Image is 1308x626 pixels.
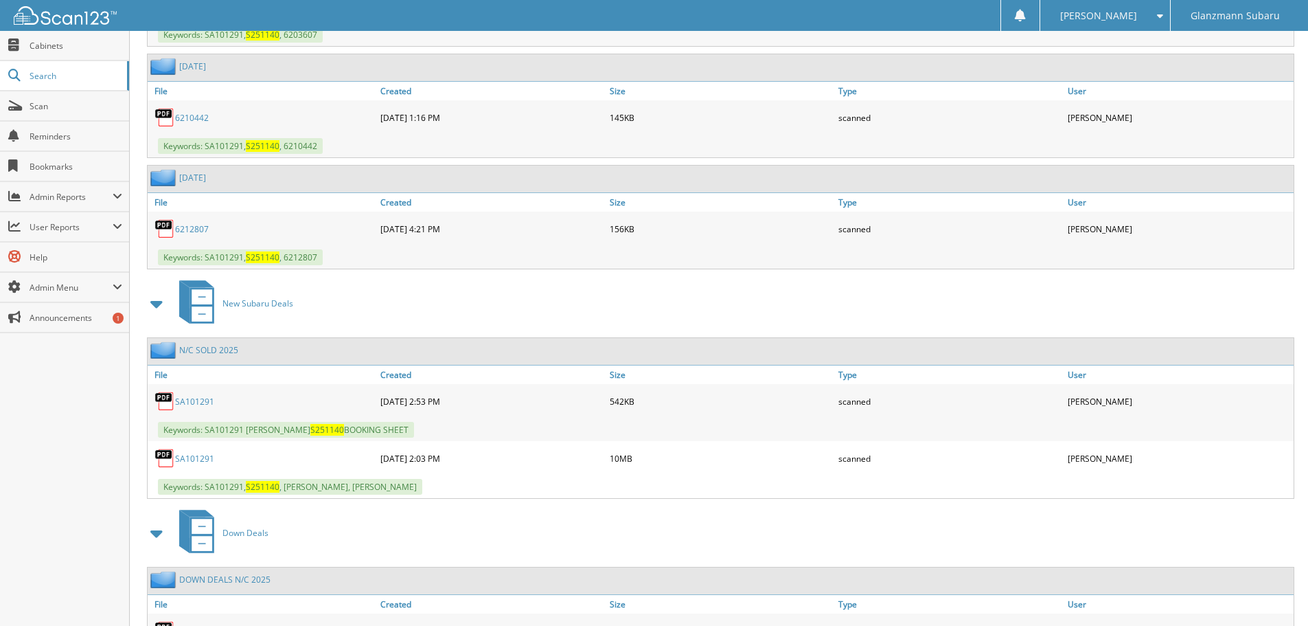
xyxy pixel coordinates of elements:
div: 542KB [606,388,836,415]
a: User [1064,193,1294,212]
a: File [148,366,377,384]
div: scanned [835,388,1064,415]
span: Down Deals [222,527,268,539]
span: S251140 [246,140,279,152]
a: SA101291 [175,453,214,465]
img: folder2.png [150,169,179,186]
div: [DATE] 4:21 PM [377,215,606,243]
a: Created [377,82,606,100]
a: New Subaru Deals [171,276,293,331]
div: 10MB [606,445,836,472]
div: 156KB [606,215,836,243]
a: File [148,82,377,100]
div: scanned [835,104,1064,131]
a: Created [377,366,606,384]
span: Keywords: SA101291, , 6212807 [158,249,323,265]
a: User [1064,82,1294,100]
a: Created [377,193,606,212]
a: N/C SOLD 2025 [179,344,238,356]
a: Type [835,366,1064,384]
span: User Reports [30,221,113,233]
span: S251140 [246,481,279,493]
div: 145KB [606,104,836,131]
a: Created [377,595,606,614]
a: Size [606,193,836,212]
a: DOWN DEALS N/C 2025 [179,574,271,585]
a: Down Deals [171,506,268,560]
a: SA101291 [175,396,214,407]
span: Keywords: SA101291 [PERSON_NAME] BOOKING SHEET [158,422,414,438]
span: Keywords: SA101291, , 6210442 [158,138,323,154]
img: PDF.png [154,219,175,239]
span: Bookmarks [30,161,122,172]
img: folder2.png [150,571,179,588]
div: [PERSON_NAME] [1064,104,1294,131]
a: File [148,595,377,614]
a: [DATE] [179,172,206,183]
span: Admin Reports [30,191,113,203]
a: User [1064,595,1294,614]
span: Search [30,70,120,82]
span: S251140 [246,29,279,41]
div: scanned [835,215,1064,243]
a: File [148,193,377,212]
a: Type [835,82,1064,100]
a: Type [835,595,1064,614]
span: Keywords: SA101291, , [PERSON_NAME], [PERSON_NAME] [158,479,422,495]
a: Type [835,193,1064,212]
div: [DATE] 2:03 PM [377,445,606,472]
img: folder2.png [150,58,179,75]
a: Size [606,366,836,384]
div: [DATE] 1:16 PM [377,104,606,131]
a: 6210442 [175,112,209,124]
a: 6212807 [175,223,209,235]
img: PDF.png [154,391,175,412]
span: Keywords: SA101291, , 6203607 [158,27,323,43]
div: scanned [835,445,1064,472]
div: [PERSON_NAME] [1064,388,1294,415]
span: S251140 [246,251,279,263]
span: Reminders [30,131,122,142]
div: [PERSON_NAME] [1064,215,1294,243]
a: Size [606,595,836,614]
span: Help [30,251,122,263]
span: Announcements [30,312,122,324]
span: S251140 [310,424,344,436]
span: [PERSON_NAME] [1060,12,1137,20]
div: [DATE] 2:53 PM [377,388,606,415]
a: [DATE] [179,60,206,72]
a: Size [606,82,836,100]
div: 1 [113,313,124,324]
a: User [1064,366,1294,384]
span: Scan [30,100,122,112]
img: PDF.png [154,107,175,128]
img: folder2.png [150,342,179,359]
img: scan123-logo-white.svg [14,6,117,25]
div: [PERSON_NAME] [1064,445,1294,472]
span: Admin Menu [30,282,113,293]
img: PDF.png [154,448,175,469]
span: Cabinets [30,40,122,52]
span: New Subaru Deals [222,298,293,309]
span: Glanzmann Subaru [1191,12,1280,20]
